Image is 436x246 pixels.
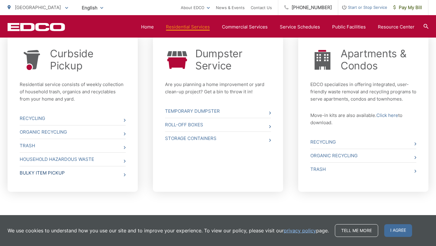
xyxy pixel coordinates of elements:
a: Bulky Item Pickup [20,166,126,180]
a: Storage Containers [165,132,271,145]
a: Recycling [20,112,126,125]
a: Trash [20,139,126,152]
a: Organic Recycling [310,149,416,162]
a: Home [141,23,154,31]
a: Recycling [310,135,416,149]
a: Resource Center [378,23,415,31]
a: Temporary Dumpster [165,105,271,118]
p: Move-in kits are also available. to download. [310,112,416,126]
a: EDCD logo. Return to the homepage. [8,23,65,31]
a: Apartments & Condos [341,48,416,72]
a: Roll-Off Boxes [165,118,271,131]
a: privacy policy [284,227,316,234]
a: News & Events [216,4,245,11]
span: English [77,2,108,13]
span: Pay My Bill [393,4,422,11]
a: Organic Recycling [20,125,126,139]
a: Residential Services [166,23,210,31]
a: About EDCO [181,4,210,11]
span: I agree [384,224,412,237]
a: Service Schedules [280,23,320,31]
a: Trash [310,163,416,176]
a: Dumpster Service [195,48,271,72]
a: Tell me more [335,224,378,237]
a: Commercial Services [222,23,268,31]
p: EDCO specializes in offering integrated, user-friendly waste removal and recycling programs to se... [310,81,416,103]
span: [GEOGRAPHIC_DATA] [15,5,61,10]
p: Are you planning a home improvement or yard clean-up project? Get a bin to throw it in! [165,81,271,95]
a: Click here [376,112,398,119]
p: We use cookies to understand how you use our site and to improve your experience. To view our pol... [8,227,329,234]
a: Curbside Pickup [50,48,126,72]
p: Residential service consists of weekly collection of household trash, organics and recyclables fr... [20,81,126,103]
a: Contact Us [251,4,272,11]
a: Public Facilities [332,23,366,31]
a: Household Hazardous Waste [20,153,126,166]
